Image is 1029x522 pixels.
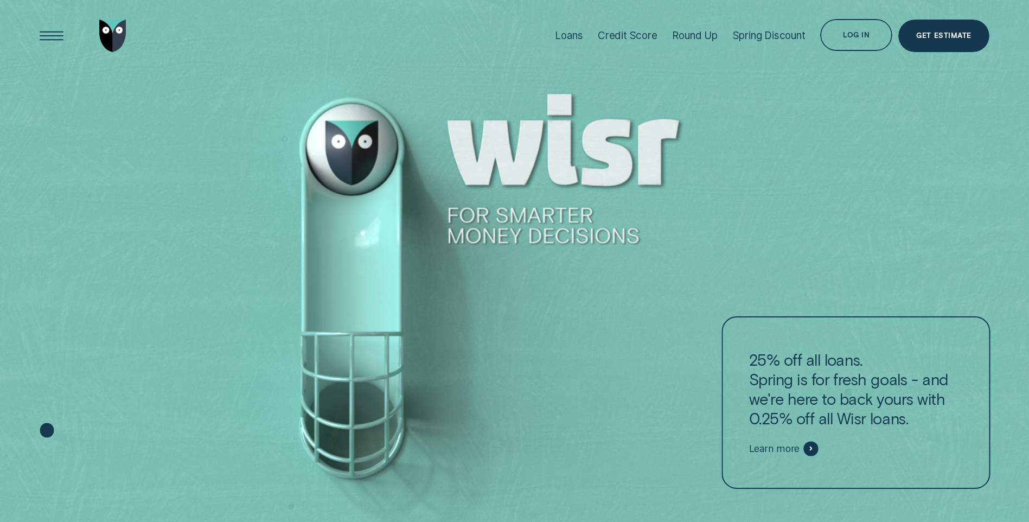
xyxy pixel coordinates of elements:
[555,29,583,42] div: Loans
[749,443,800,455] span: Learn more
[598,29,657,42] div: Credit Score
[672,29,718,42] div: Round Up
[820,19,892,52] button: Log in
[749,349,963,428] p: 25% off all loans. Spring is for fresh goals - and we're here to back yours with 0.25% off all Wi...
[99,20,126,52] img: Wisr
[898,20,989,52] a: Get Estimate
[733,29,806,42] div: Spring Discount
[721,316,990,489] a: 25% off all loans.Spring is for fresh goals - and we're here to back yours with 0.25% off all Wis...
[35,20,68,52] button: Open Menu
